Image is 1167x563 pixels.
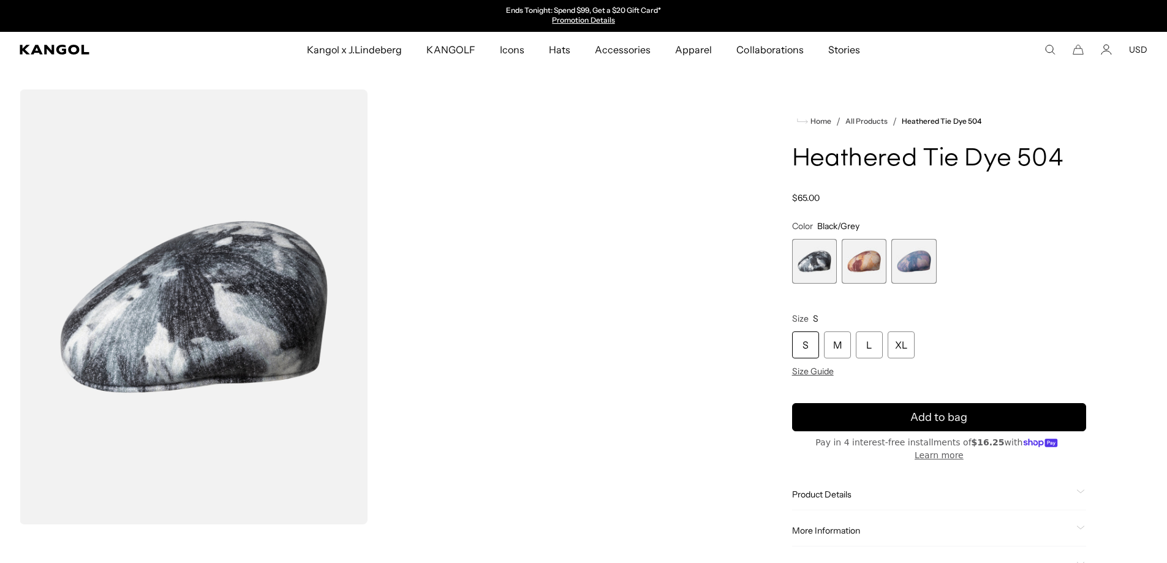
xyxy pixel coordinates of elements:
div: 2 of 3 [842,239,886,284]
li: / [888,114,897,129]
a: Accessories [583,32,663,67]
span: Collaborations [736,32,803,67]
li: / [831,114,840,129]
span: Black/Grey [817,221,859,232]
span: Hats [549,32,570,67]
span: Accessories [595,32,651,67]
div: M [824,331,851,358]
span: Add to bag [910,409,967,426]
label: Glacier/Starry Blue [891,239,936,284]
span: Kangol x J.Lindeberg [307,32,402,67]
div: 1 of 2 [458,6,710,26]
span: Home [808,117,831,126]
a: Collaborations [724,32,815,67]
span: Color [792,221,813,232]
p: Ends Tonight: Spend $99, Get a $20 Gift Card* [506,6,661,16]
button: Add to bag [792,403,1086,431]
a: Account [1101,44,1112,55]
h1: Heathered Tie Dye 504 [792,146,1086,173]
img: color-black-grey [20,89,368,524]
span: Product Details [792,489,1071,500]
div: 3 of 3 [891,239,936,284]
a: Kangol [20,45,203,55]
span: KANGOLF [426,32,475,67]
div: L [856,331,883,358]
a: Heathered Tie Dye 504 [902,117,981,126]
label: Cranberry/Papaya Milk [842,239,886,284]
a: KANGOLF [414,32,487,67]
span: Size Guide [792,366,834,377]
span: Stories [828,32,860,67]
a: Promotion Details [552,15,614,25]
a: Home [797,116,831,127]
button: Cart [1073,44,1084,55]
a: Apparel [663,32,724,67]
div: S [792,331,819,358]
a: All Products [845,117,888,126]
a: Icons [488,32,537,67]
slideshow-component: Announcement bar [458,6,710,26]
summary: Search here [1044,44,1056,55]
span: Icons [500,32,524,67]
a: Kangol x J.Lindeberg [295,32,415,67]
nav: breadcrumbs [792,114,1086,129]
span: More Information [792,525,1071,536]
button: USD [1129,44,1147,55]
span: Apparel [675,32,712,67]
a: Stories [816,32,872,67]
div: 1 of 3 [792,239,837,284]
product-gallery: Gallery Viewer [20,89,721,524]
div: Announcement [458,6,710,26]
span: S [813,313,818,324]
a: Hats [537,32,583,67]
div: XL [888,331,915,358]
label: Black/Grey [792,239,837,284]
span: $65.00 [792,192,820,203]
span: Size [792,313,809,324]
